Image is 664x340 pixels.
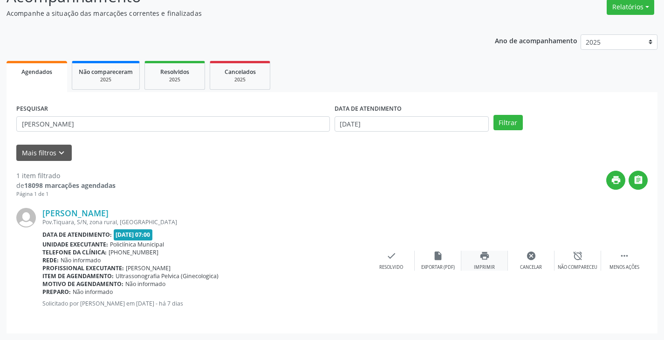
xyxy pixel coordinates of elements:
span: Não informado [125,280,165,288]
div: Resolvido [379,264,403,271]
label: DATA DE ATENDIMENTO [335,102,402,116]
div: Imprimir [474,264,495,271]
span: [DATE] 07:00 [114,229,153,240]
div: Exportar (PDF) [421,264,455,271]
b: Unidade executante: [42,240,108,248]
i: alarm_off [573,251,583,261]
button: Filtrar [493,115,523,131]
button:  [629,171,648,190]
b: Preparo: [42,288,71,296]
div: Não compareceu [558,264,597,271]
div: 2025 [79,76,133,83]
b: Item de agendamento: [42,272,114,280]
i: print [611,175,621,185]
i: print [479,251,490,261]
i: keyboard_arrow_down [56,148,67,158]
div: Cancelar [520,264,542,271]
i: cancel [526,251,536,261]
strong: 18098 marcações agendadas [24,181,116,190]
b: Data de atendimento: [42,231,112,239]
span: Resolvidos [160,68,189,76]
div: 2025 [151,76,198,83]
b: Profissional executante: [42,264,124,272]
button: Mais filtroskeyboard_arrow_down [16,145,72,161]
p: Acompanhe a situação das marcações correntes e finalizadas [7,8,462,18]
input: Nome, CNS [16,116,330,132]
div: 1 item filtrado [16,171,116,180]
span: Não compareceram [79,68,133,76]
button: print [606,171,625,190]
div: Pov.Tiquara, S/N, zona rural, [GEOGRAPHIC_DATA] [42,218,368,226]
b: Telefone da clínica: [42,248,107,256]
span: Não informado [73,288,113,296]
span: [PERSON_NAME] [126,264,171,272]
i:  [619,251,630,261]
span: [PHONE_NUMBER] [109,248,158,256]
div: Página 1 de 1 [16,190,116,198]
div: 2025 [217,76,263,83]
input: Selecione um intervalo [335,116,489,132]
span: Cancelados [225,68,256,76]
label: PESQUISAR [16,102,48,116]
span: Policlínica Municipal [110,240,164,248]
p: Solicitado por [PERSON_NAME] em [DATE] - há 7 dias [42,300,368,307]
img: img [16,208,36,227]
p: Ano de acompanhamento [495,34,577,46]
span: Agendados [21,68,52,76]
i: check [386,251,397,261]
b: Motivo de agendamento: [42,280,123,288]
span: Não informado [61,256,101,264]
div: Menos ações [609,264,639,271]
i: insert_drive_file [433,251,443,261]
span: Ultrassonografia Pelvica (Ginecologica) [116,272,219,280]
a: [PERSON_NAME] [42,208,109,218]
i:  [633,175,643,185]
div: de [16,180,116,190]
b: Rede: [42,256,59,264]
